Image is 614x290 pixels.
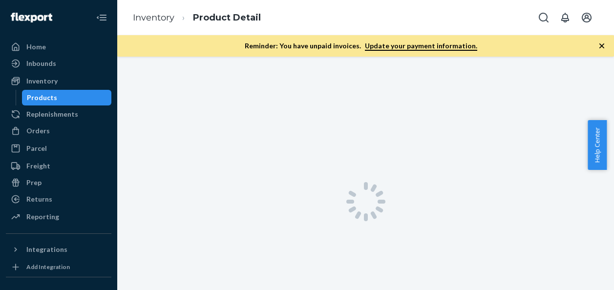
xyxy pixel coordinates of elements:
div: Orders [26,126,50,136]
div: Prep [26,178,42,187]
a: Inventory [133,12,174,23]
div: Inbounds [26,59,56,68]
a: Reporting [6,209,111,225]
div: Add Integration [26,263,70,271]
p: Reminder: You have unpaid invoices. [245,41,477,51]
div: Parcel [26,144,47,153]
button: Open account menu [577,8,596,27]
button: Help Center [588,120,607,170]
div: Products [27,93,57,103]
div: Returns [26,194,52,204]
a: Inventory [6,73,111,89]
img: Flexport logo [11,13,52,22]
a: Product Detail [193,12,261,23]
button: Close Navigation [92,8,111,27]
a: Prep [6,175,111,190]
div: Integrations [26,245,67,254]
a: Home [6,39,111,55]
div: Freight [26,161,50,171]
div: Reporting [26,212,59,222]
div: Home [26,42,46,52]
ol: breadcrumbs [125,3,269,32]
a: Inbounds [6,56,111,71]
a: Add Integration [6,261,111,273]
button: Integrations [6,242,111,257]
a: Parcel [6,141,111,156]
a: Update your payment information. [365,41,477,51]
button: Open Search Box [534,8,553,27]
a: Freight [6,158,111,174]
div: Replenishments [26,109,78,119]
a: Products [22,90,112,105]
a: Returns [6,191,111,207]
button: Open notifications [555,8,575,27]
a: Orders [6,123,111,139]
a: Replenishments [6,106,111,122]
div: Inventory [26,76,58,86]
